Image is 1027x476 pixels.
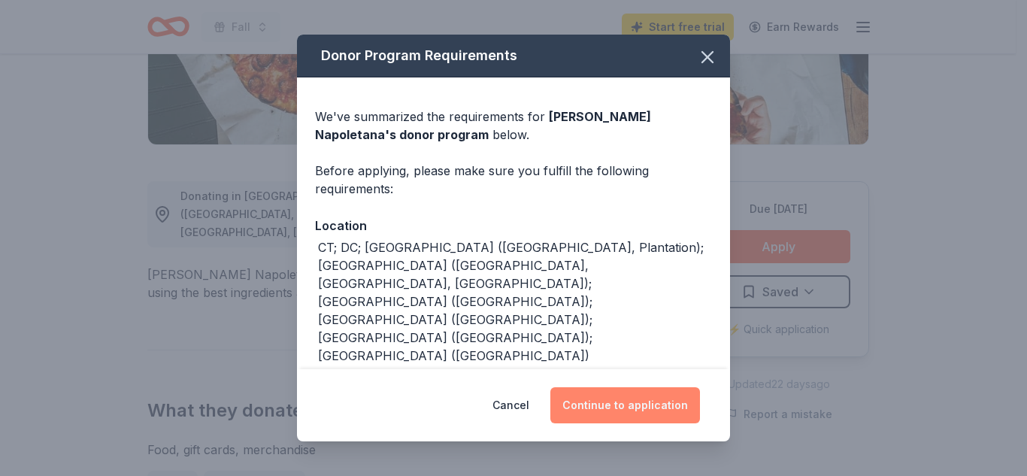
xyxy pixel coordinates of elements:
button: Cancel [492,387,529,423]
div: Location [315,216,712,235]
div: We've summarized the requirements for below. [315,108,712,144]
button: Continue to application [550,387,700,423]
div: Before applying, please make sure you fulfill the following requirements: [315,162,712,198]
div: CT; DC; [GEOGRAPHIC_DATA] ([GEOGRAPHIC_DATA], Plantation); [GEOGRAPHIC_DATA] ([GEOGRAPHIC_DATA], ... [318,238,712,365]
div: Donor Program Requirements [297,35,730,77]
